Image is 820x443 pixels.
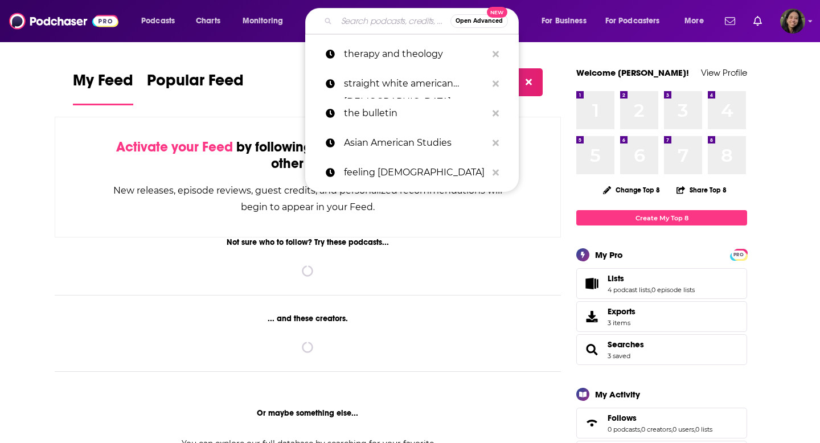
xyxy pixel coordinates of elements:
span: Searches [576,334,747,365]
span: My Feed [73,71,133,97]
span: Podcasts [141,13,175,29]
a: Searches [580,342,603,358]
a: 0 episode lists [651,286,695,294]
a: 3 saved [608,352,630,360]
a: PRO [732,250,745,259]
img: User Profile [780,9,805,34]
a: the bulletin [305,99,519,128]
button: open menu [235,12,298,30]
div: ... and these creators. [55,314,561,323]
span: Activate your Feed [116,138,233,155]
a: feeling [DEMOGRAPHIC_DATA] [305,158,519,187]
a: Show notifications dropdown [749,11,766,31]
a: straight white american [DEMOGRAPHIC_DATA] [305,69,519,99]
input: Search podcasts, credits, & more... [337,12,450,30]
p: therapy and theology [344,39,487,69]
button: Open AdvancedNew [450,14,508,28]
span: Charts [196,13,220,29]
span: Follows [576,408,747,438]
span: , [640,425,641,433]
span: Monitoring [243,13,283,29]
button: open menu [534,12,601,30]
span: 3 items [608,319,635,327]
span: Exports [608,306,635,317]
div: New releases, episode reviews, guest credits, and personalized recommendations will begin to appe... [112,182,503,215]
img: Podchaser - Follow, Share and Rate Podcasts [9,10,118,32]
button: Show profile menu [780,9,805,34]
span: New [487,7,507,18]
span: More [684,13,704,29]
div: Or maybe something else... [55,408,561,418]
span: Popular Feed [147,71,244,97]
button: open menu [133,12,190,30]
span: Open Advanced [456,18,503,24]
span: PRO [732,251,745,259]
div: My Pro [595,249,623,260]
span: For Podcasters [605,13,660,29]
span: , [694,425,695,433]
a: My Feed [73,71,133,105]
button: Share Top 8 [676,179,727,201]
a: 0 users [673,425,694,433]
a: Show notifications dropdown [720,11,740,31]
a: Lists [580,276,603,292]
span: , [650,286,651,294]
a: 0 creators [641,425,671,433]
p: the bulletin [344,99,487,128]
a: 4 podcast lists [608,286,650,294]
a: View Profile [701,67,747,78]
div: My Activity [595,389,640,400]
a: Welcome [PERSON_NAME]! [576,67,689,78]
p: Asian American Studies [344,128,487,158]
span: Logged in as BroadleafBooks2 [780,9,805,34]
span: , [671,425,673,433]
div: by following Podcasts, Creators, Lists, and other Users! [112,139,503,172]
a: 0 podcasts [608,425,640,433]
a: 0 lists [695,425,712,433]
a: Follows [608,413,712,423]
span: Exports [580,309,603,325]
div: Search podcasts, credits, & more... [316,8,530,34]
a: Follows [580,415,603,431]
p: feeling asian [344,158,487,187]
a: Charts [188,12,227,30]
div: Not sure who to follow? Try these podcasts... [55,237,561,247]
button: Change Top 8 [596,183,667,197]
a: Create My Top 8 [576,210,747,225]
a: Lists [608,273,695,284]
span: Lists [576,268,747,299]
button: open menu [598,12,676,30]
span: Follows [608,413,637,423]
button: open menu [676,12,718,30]
span: For Business [542,13,587,29]
a: Asian American Studies [305,128,519,158]
span: Lists [608,273,624,284]
a: Popular Feed [147,71,244,105]
p: straight white american jesus [344,69,487,99]
a: therapy and theology [305,39,519,69]
a: Searches [608,339,644,350]
a: Exports [576,301,747,332]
